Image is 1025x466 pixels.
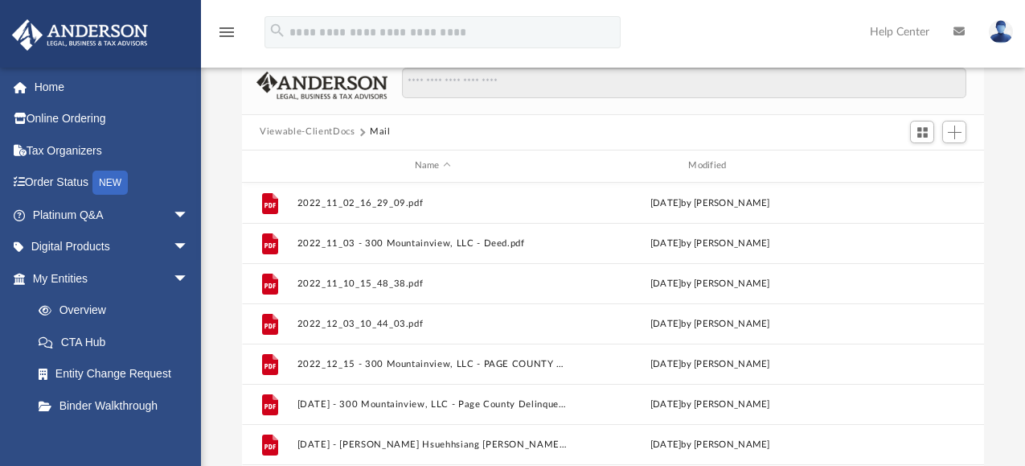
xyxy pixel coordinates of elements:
[23,295,213,327] a: Overview
[7,19,153,51] img: Anderson Advisors Platinum Portal
[853,159,966,173] div: id
[370,125,391,139] button: Mail
[297,318,568,328] button: 2022_12_03_10_44_03.pdf
[11,199,213,231] a: Platinum Q&Aarrow_drop_down
[11,71,213,103] a: Home
[942,121,966,143] button: Add
[297,398,568,409] button: [DATE] - 300 Mountainview, LLC - Page County Delinquent Notice.pdf
[575,276,846,291] div: [DATE] by [PERSON_NAME]
[173,231,205,264] span: arrow_drop_down
[11,231,213,263] a: Digital Productsarrow_drop_down
[297,439,568,449] button: [DATE] - [PERSON_NAME] Hsuehhsiang [PERSON_NAME] & [PERSON_NAME], P.C, - First American Title.pdf
[402,68,966,98] input: Search files and folders
[575,236,846,250] div: [DATE] by [PERSON_NAME]
[23,326,213,358] a: CTA Hub
[989,20,1013,43] img: User Pic
[297,358,568,369] button: 2022_12_15 - 300 Mountainview, LLC - PAGE COUNTY BUSINESS LICENSE.pdf
[173,199,205,232] span: arrow_drop_down
[910,121,934,143] button: Switch to Grid View
[297,197,568,208] button: 2022_11_02_16_29_09.pdf
[269,22,286,39] i: search
[575,316,846,331] div: [DATE] by [PERSON_NAME]
[11,262,213,295] a: My Entitiesarrow_drop_down
[297,278,568,288] button: 2022_11_10_15_48_38.pdf
[92,171,128,195] div: NEW
[23,390,213,422] a: Binder Walkthrough
[249,159,289,173] div: id
[575,196,846,210] div: [DATE] by [PERSON_NAME]
[11,103,213,135] a: Online Ordering
[11,134,213,167] a: Tax Organizers
[575,397,846,411] div: [DATE] by [PERSON_NAME]
[575,357,846,371] div: [DATE] by [PERSON_NAME]
[173,262,205,295] span: arrow_drop_down
[575,159,846,173] div: Modified
[260,125,355,139] button: Viewable-ClientDocs
[575,437,846,452] div: [DATE] by [PERSON_NAME]
[23,358,213,390] a: Entity Change Request
[297,159,568,173] div: Name
[11,167,213,200] a: Order StatusNEW
[217,31,236,42] a: menu
[297,237,568,248] button: 2022_11_03 - 300 Mountainview, LLC - Deed.pdf
[217,23,236,42] i: menu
